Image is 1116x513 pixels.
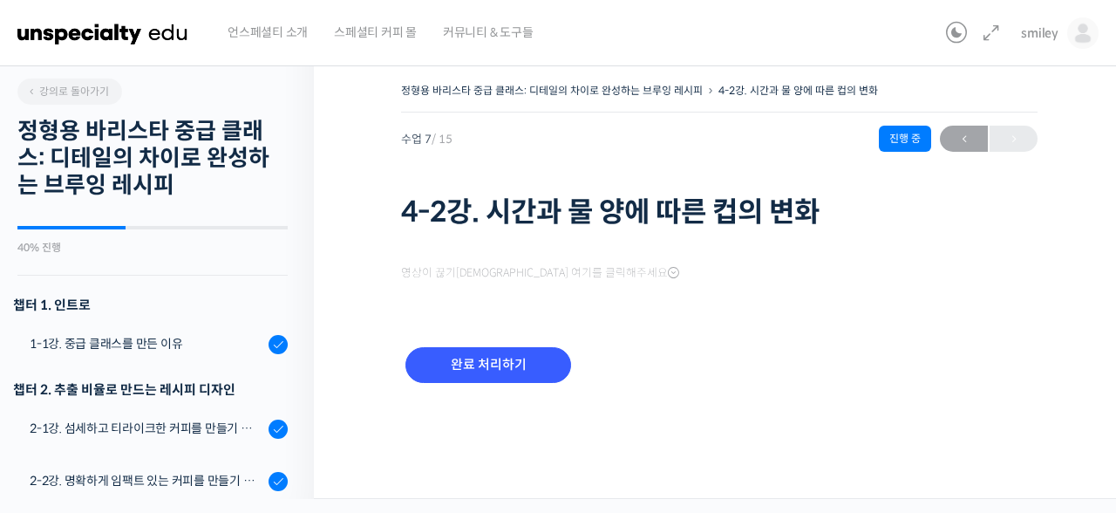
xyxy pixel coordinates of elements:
[879,126,931,152] div: 진행 중
[13,293,288,317] h3: 챕터 1. 인트로
[718,84,878,97] a: 4-2강. 시간과 물 양에 따른 컵의 변화
[401,133,453,145] span: 수업 7
[30,419,263,438] div: 2-1강. 섬세하고 티라이크한 커피를 만들기 위한 레시피
[432,132,453,147] span: / 15
[401,195,1038,229] h1: 4-2강. 시간과 물 양에 따른 컵의 변화
[401,266,679,280] span: 영상이 끊기[DEMOGRAPHIC_DATA] 여기를 클릭해주세요
[17,243,288,253] div: 40% 진행
[30,471,263,490] div: 2-2강. 명확하게 임팩트 있는 커피를 만들기 위한 레시피
[401,84,703,97] a: 정형용 바리스타 중급 클래스: 디테일의 차이로 완성하는 브루잉 레시피
[17,79,122,105] a: 강의로 돌아가기
[405,347,571,383] input: 완료 처리하기
[30,334,263,353] div: 1-1강. 중급 클래스를 만든 이유
[1021,25,1058,41] span: smiley
[940,126,988,152] a: ←이전
[940,127,988,151] span: ←
[17,118,288,200] h2: 정형용 바리스타 중급 클래스: 디테일의 차이로 완성하는 브루잉 레시피
[26,85,109,98] span: 강의로 돌아가기
[13,378,288,401] div: 챕터 2. 추출 비율로 만드는 레시피 디자인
